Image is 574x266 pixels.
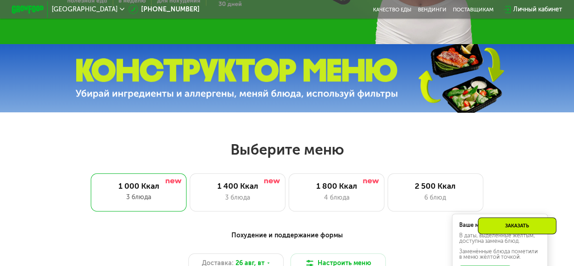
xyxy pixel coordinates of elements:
[453,6,494,13] div: поставщикам
[459,249,540,260] div: Заменённые блюда пометили в меню жёлтой точкой.
[459,233,540,244] div: В даты, выделенные желтым, доступна замена блюд.
[198,181,277,191] div: 1 400 Ккал
[478,217,556,234] div: Заказать
[418,6,446,13] a: Вендинги
[373,6,412,13] a: Качество еды
[396,193,475,202] div: 6 блюд
[99,192,178,202] div: 3 блюда
[513,5,562,14] div: Личный кабинет
[198,193,277,202] div: 3 блюда
[459,222,540,228] div: Ваше меню на эту неделю
[128,5,200,14] a: [PHONE_NUMBER]
[297,181,376,191] div: 1 800 Ккал
[25,141,549,159] h2: Выберите меню
[297,193,376,202] div: 4 блюда
[99,181,178,191] div: 1 000 Ккал
[396,181,475,191] div: 2 500 Ккал
[51,231,523,241] div: Похудение и поддержание формы
[52,6,118,13] span: [GEOGRAPHIC_DATA]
